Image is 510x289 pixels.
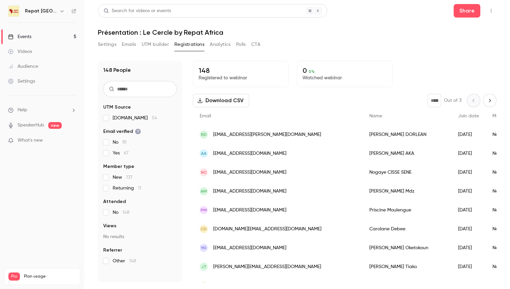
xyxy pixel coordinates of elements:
h1: 148 People [103,66,131,74]
span: What's new [18,137,43,144]
span: 81 [122,140,126,145]
h6: Repat [GEOGRAPHIC_DATA] [25,8,57,15]
span: Returning [113,185,141,192]
span: Join date [458,114,479,118]
span: Member type [103,163,134,170]
div: Priscine Moulengue [363,201,451,220]
span: [EMAIL_ADDRESS][DOMAIN_NAME] [213,150,286,157]
span: PM [201,207,207,213]
div: [PERSON_NAME] AKA [363,144,451,163]
span: [DOMAIN_NAME] [113,115,157,121]
span: [EMAIL_ADDRESS][PERSON_NAME][DOMAIN_NAME] [213,131,321,138]
span: New [113,174,133,181]
button: Share [454,4,480,18]
button: Next page [483,94,497,107]
button: UTM builder [142,39,169,50]
p: No results [103,233,177,240]
span: AA [201,150,206,156]
span: Views [103,223,116,229]
div: [PERSON_NAME] DORLEAN [363,125,451,144]
span: [EMAIL_ADDRESS][DOMAIN_NAME] [213,207,286,214]
a: SpeakerHub [18,122,44,129]
div: [DATE] [451,238,486,257]
span: new [48,122,62,129]
span: AM [201,188,207,194]
button: Settings [98,39,116,50]
div: Carolane Debee [363,220,451,238]
div: [DATE] [451,144,486,163]
div: [DATE] [451,182,486,201]
button: Emails [122,39,136,50]
span: Name [369,114,382,118]
span: Email [200,114,211,118]
iframe: Noticeable Trigger [68,138,76,144]
div: [DATE] [451,201,486,220]
div: [PERSON_NAME] Mdz [363,182,451,201]
span: Attended [103,198,126,205]
div: [DATE] [451,257,486,276]
div: [PERSON_NAME] Oketokoun [363,238,451,257]
img: Repat Africa [8,6,19,17]
div: Search for videos or events [104,7,171,15]
span: 148 [129,259,136,263]
span: 0 % [309,69,315,74]
span: [EMAIL_ADDRESS][DOMAIN_NAME] [213,188,286,195]
span: Other [113,258,136,264]
button: Registrations [174,39,204,50]
span: No [113,139,126,146]
span: [DOMAIN_NAME][EMAIL_ADDRESS][DOMAIN_NAME] [213,226,321,233]
p: 0 [303,66,387,75]
span: 67 [124,151,129,155]
span: UTM Source [103,104,131,111]
div: Settings [8,78,35,85]
span: CD [201,226,207,232]
span: Plan usage [24,274,76,279]
span: Yes [113,150,129,156]
span: NC [201,169,207,175]
span: 137 [126,175,133,180]
div: [DATE] [451,220,486,238]
p: Out of 3 [444,97,461,104]
span: [EMAIL_ADDRESS][DOMAIN_NAME] [213,169,286,176]
div: [PERSON_NAME] Tiako [363,257,451,276]
span: 148 [122,210,130,215]
span: [PERSON_NAME][EMAIL_ADDRESS][DOMAIN_NAME] [213,263,321,270]
span: Email verified [103,128,141,135]
section: facet-groups [103,104,177,264]
span: Help [18,107,27,114]
div: Videos [8,48,32,55]
span: 11 [138,186,141,191]
span: 54 [152,116,157,120]
div: Nogaye CISSE SENE [363,163,451,182]
span: [EMAIL_ADDRESS][DOMAIN_NAME] [213,244,286,252]
h1: Présentation : Le Cercle by Repat Africa [98,28,497,36]
span: YO [201,245,206,251]
button: CTA [251,39,260,50]
button: Polls [236,39,246,50]
div: Audience [8,63,38,70]
span: Referrer [103,247,122,254]
span: RD [201,132,207,138]
button: Download CSV [193,94,249,107]
span: JT [201,264,206,270]
button: Analytics [210,39,231,50]
div: Events [8,33,31,40]
p: 148 [199,66,283,75]
div: [DATE] [451,125,486,144]
span: No [113,209,130,216]
li: help-dropdown-opener [8,107,76,114]
p: Watched webinar [303,75,387,81]
span: Pro [8,272,20,281]
div: [DATE] [451,163,486,182]
p: Registered to webinar [199,75,283,81]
